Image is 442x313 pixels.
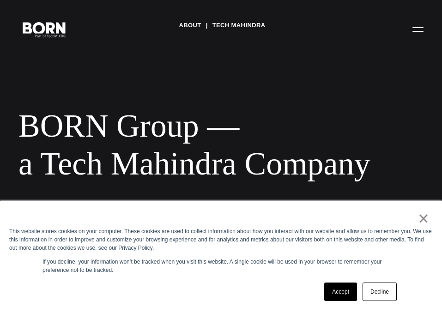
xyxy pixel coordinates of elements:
a: Tech Mahindra [212,18,266,32]
p: If you decline, your information won’t be tracked when you visit this website. A single cookie wi... [42,258,400,274]
a: × [418,214,429,223]
a: Accept [324,283,357,301]
a: About [179,18,201,32]
button: Open [407,19,429,39]
div: BORN Group — a Tech Mahindra Company [18,107,406,182]
a: Decline [363,283,397,301]
div: This website stores cookies on your computer. These cookies are used to collect information about... [9,227,433,252]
